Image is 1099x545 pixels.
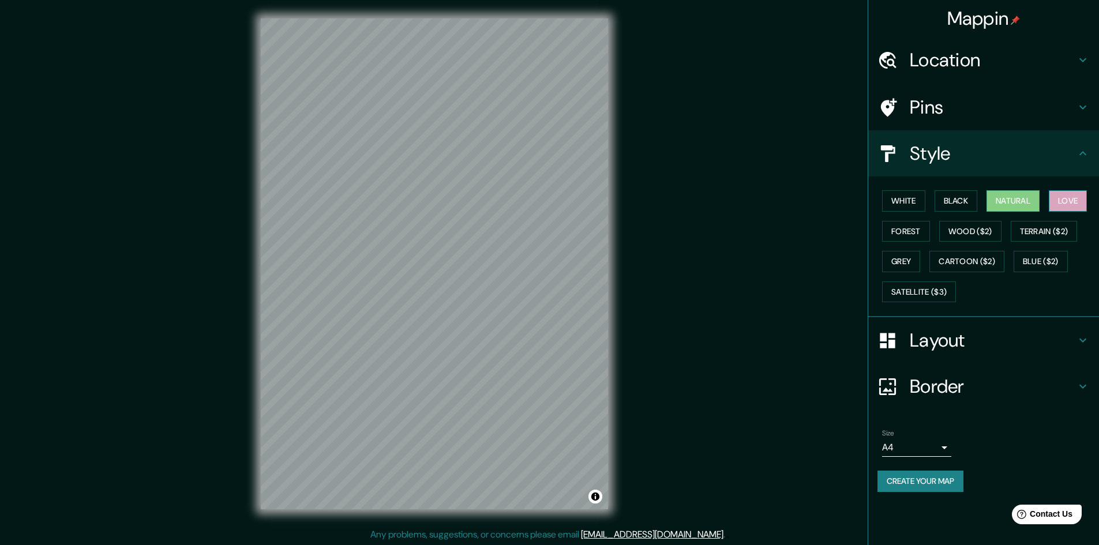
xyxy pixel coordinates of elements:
[1014,251,1068,272] button: Blue ($2)
[868,84,1099,130] div: Pins
[588,490,602,503] button: Toggle attribution
[910,329,1076,352] h4: Layout
[868,317,1099,363] div: Layout
[910,375,1076,398] h4: Border
[947,7,1021,30] h4: Mappin
[882,190,925,212] button: White
[1011,221,1078,242] button: Terrain ($2)
[261,18,608,509] canvas: Map
[882,429,894,438] label: Size
[987,190,1040,212] button: Natural
[910,48,1076,72] h4: Location
[910,142,1076,165] h4: Style
[1011,16,1020,25] img: pin-icon.png
[877,471,963,492] button: Create your map
[910,96,1076,119] h4: Pins
[370,528,725,542] p: Any problems, suggestions, or concerns please email .
[868,130,1099,176] div: Style
[882,221,930,242] button: Forest
[929,251,1004,272] button: Cartoon ($2)
[996,500,1086,532] iframe: Help widget launcher
[581,528,723,540] a: [EMAIL_ADDRESS][DOMAIN_NAME]
[1049,190,1087,212] button: Love
[939,221,1002,242] button: Wood ($2)
[727,528,729,542] div: .
[725,528,727,542] div: .
[868,363,1099,409] div: Border
[868,37,1099,83] div: Location
[882,438,951,457] div: A4
[882,251,920,272] button: Grey
[935,190,978,212] button: Black
[882,281,956,303] button: Satellite ($3)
